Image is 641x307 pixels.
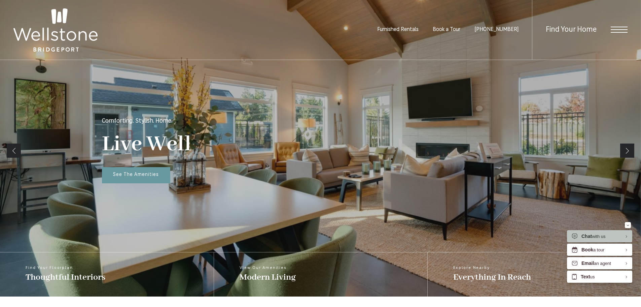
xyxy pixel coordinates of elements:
[214,252,427,297] a: View Our Amenities
[113,172,159,177] span: See The Amenities
[433,27,460,32] a: Book a Tour
[377,27,419,32] a: Furnished Rentals
[546,26,597,34] a: Find Your Home
[427,252,641,297] a: Explore Nearby
[26,272,105,283] span: Thoughtful Interiors
[620,144,634,158] a: Next
[474,27,519,32] span: [PHONE_NUMBER]
[611,27,628,33] button: Open Menu
[13,8,98,52] img: Wellstone
[102,167,170,183] a: See The Amenities
[453,272,531,283] span: Everything In Reach
[474,27,519,32] a: Call Us at (253) 642-8681
[102,118,172,124] p: Comforting. Stylish. Home.
[453,266,531,270] span: Explore Nearby
[240,266,296,270] span: View Our Amenities
[240,272,296,283] span: Modern Living
[26,266,105,270] span: Find Your Floorplan
[7,144,21,158] a: Previous
[102,131,191,158] p: Live Well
